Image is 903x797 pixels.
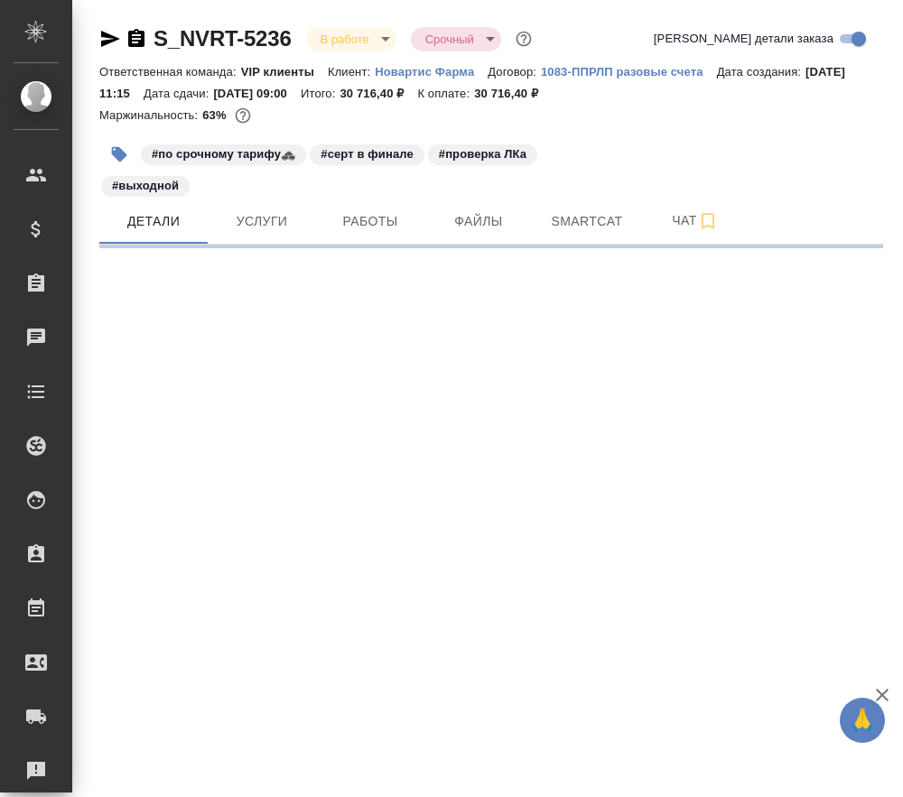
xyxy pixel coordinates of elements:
button: Доп статусы указывают на важность/срочность заказа [512,27,535,51]
span: выходной [99,178,191,193]
div: В работе [306,27,396,51]
p: Ответственная команда: [99,65,241,79]
button: 9508.95 RUB; [231,104,255,127]
button: Срочный [420,32,479,47]
button: Скопировать ссылку [126,28,147,50]
span: Чат [652,209,739,232]
p: К оплате: [417,87,474,100]
a: Новартис Фарма [375,63,488,79]
span: Файлы [435,210,522,233]
p: 30 716,40 ₽ [474,87,552,100]
span: серт в финале [308,145,426,161]
p: 1083-ППРЛП разовые счета [541,65,717,79]
a: 1083-ППРЛП разовые счета [541,63,717,79]
button: 🙏 [840,698,885,743]
p: [DATE] 09:00 [213,87,301,100]
span: Услуги [219,210,305,233]
p: #по срочному тарифу🚓 [152,145,295,163]
span: по срочному тарифу🚓 [139,145,308,161]
button: Добавить тэг [99,134,139,174]
p: Дата создания: [717,65,805,79]
p: Клиент: [328,65,375,79]
div: В работе [411,27,501,51]
p: Новартис Фарма [375,65,488,79]
p: Дата сдачи: [144,87,213,100]
p: 30 716,40 ₽ [340,87,417,100]
p: #проверка ЛКа [439,145,526,163]
span: [PERSON_NAME] детали заказа [654,30,833,48]
button: В работе [315,32,375,47]
button: Скопировать ссылку для ЯМессенджера [99,28,121,50]
p: #серт в финале [321,145,414,163]
span: Работы [327,210,414,233]
span: Детали [110,210,197,233]
svg: Подписаться [697,210,719,232]
span: проверка ЛКа [426,145,539,161]
p: Договор: [488,65,541,79]
p: Маржинальность: [99,108,202,122]
span: 🙏 [847,701,878,739]
p: Итого: [301,87,340,100]
p: 63% [202,108,230,122]
p: #выходной [112,177,179,195]
a: S_NVRT-5236 [154,26,292,51]
span: Smartcat [544,210,630,233]
p: VIP клиенты [241,65,328,79]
